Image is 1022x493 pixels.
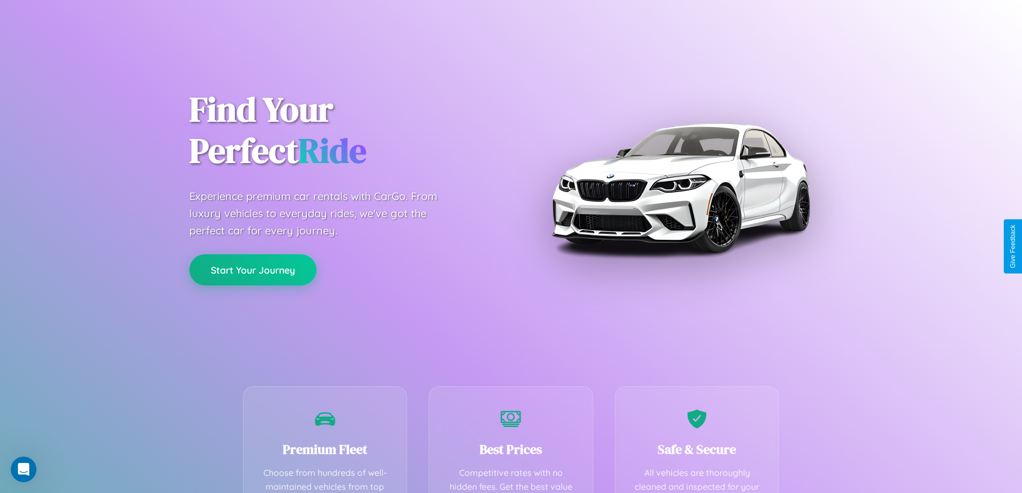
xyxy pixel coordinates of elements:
iframe: Intercom live chat [11,457,36,482]
h3: Premium Fleet [260,440,391,458]
span: Ride [298,127,366,174]
p: Experience premium car rentals with CarGo. From luxury vehicles to everyday rides, we've got the ... [189,188,458,239]
button: Start Your Journey [189,254,317,285]
div: Give Feedback [1009,225,1017,268]
img: Premium BMW car rental vehicle [546,54,814,322]
h1: Find Your Perfect [189,89,495,172]
h3: Safe & Secure [631,440,763,458]
h3: Best Prices [445,440,577,458]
